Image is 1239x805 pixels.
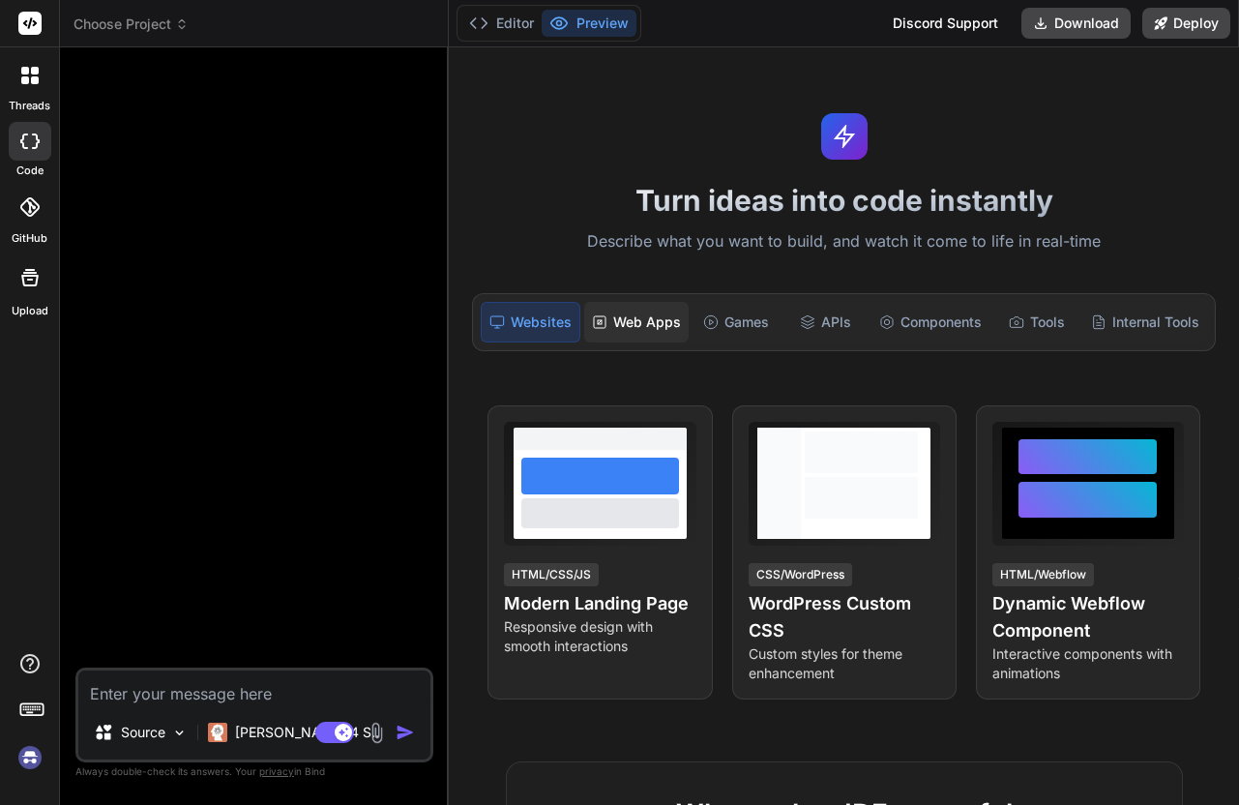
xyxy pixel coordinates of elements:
[749,590,940,644] h4: WordPress Custom CSS
[74,15,189,34] span: Choose Project
[366,722,388,744] img: attachment
[542,10,636,37] button: Preview
[749,563,852,586] div: CSS/WordPress
[693,302,779,343] div: Games
[9,98,50,114] label: threads
[235,723,379,742] p: [PERSON_NAME] 4 S..
[461,10,542,37] button: Editor
[881,8,1010,39] div: Discord Support
[396,723,415,742] img: icon
[504,590,695,617] h4: Modern Landing Page
[259,765,294,777] span: privacy
[749,644,940,683] p: Custom styles for theme enhancement
[504,617,695,656] p: Responsive design with smooth interactions
[782,302,869,343] div: APIs
[992,644,1184,683] p: Interactive components with animations
[171,725,188,741] img: Pick Models
[1142,8,1230,39] button: Deploy
[992,590,1184,644] h4: Dynamic Webflow Component
[871,302,989,343] div: Components
[12,303,48,319] label: Upload
[481,302,580,343] div: Websites
[16,163,44,179] label: code
[75,762,433,781] p: Always double-check its answers. Your in Bind
[208,723,227,742] img: Claude 4 Sonnet
[504,563,599,586] div: HTML/CSS/JS
[993,302,1079,343] div: Tools
[14,741,46,774] img: signin
[121,723,165,742] p: Source
[584,302,689,343] div: Web Apps
[1083,302,1207,343] div: Internal Tools
[1021,8,1131,39] button: Download
[12,230,47,247] label: GitHub
[460,229,1227,254] p: Describe what you want to build, and watch it come to life in real-time
[460,183,1227,218] h1: Turn ideas into code instantly
[992,563,1094,586] div: HTML/Webflow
